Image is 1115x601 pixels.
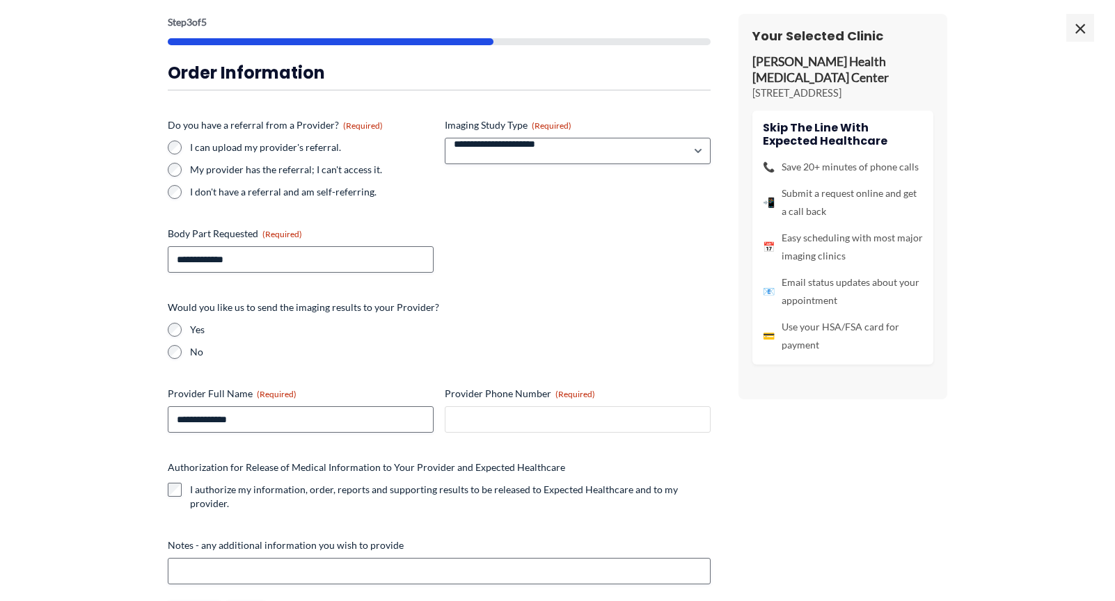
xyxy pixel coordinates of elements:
[763,158,923,176] li: Save 20+ minutes of phone calls
[168,387,434,401] label: Provider Full Name
[168,62,711,83] h3: Order Information
[532,120,571,131] span: (Required)
[555,389,595,399] span: (Required)
[343,120,383,131] span: (Required)
[763,229,923,265] li: Easy scheduling with most major imaging clinics
[763,327,775,345] span: 💳
[763,184,923,221] li: Submit a request online and get a call back
[445,118,711,132] label: Imaging Study Type
[752,28,933,44] h3: Your Selected Clinic
[262,229,302,239] span: (Required)
[763,121,923,147] h4: Skip the line with Expected Healthcare
[187,16,192,28] span: 3
[1066,14,1094,42] span: ×
[168,227,434,241] label: Body Part Requested
[168,538,711,552] label: Notes - any additional information you wish to provide
[201,16,207,28] span: 5
[168,460,565,474] legend: Authorization for Release of Medical Information to Your Provider and Expected Healthcare
[752,86,933,100] p: [STREET_ADDRESS]
[763,238,775,256] span: 📅
[752,54,933,86] p: [PERSON_NAME] Health [MEDICAL_DATA] Center
[257,389,296,399] span: (Required)
[190,345,711,359] label: No
[763,193,775,211] span: 📲
[763,158,775,176] span: 📞
[190,141,434,154] label: I can upload my provider's referral.
[168,118,383,132] legend: Do you have a referral from a Provider?
[190,185,434,199] label: I don't have a referral and am self-referring.
[445,387,711,401] label: Provider Phone Number
[190,323,711,337] label: Yes
[168,300,439,314] legend: Would you like us to send the imaging results to your Provider?
[190,483,711,511] label: I authorize my information, order, reports and supporting results to be released to Expected Heal...
[763,273,923,310] li: Email status updates about your appointment
[763,318,923,354] li: Use your HSA/FSA card for payment
[763,282,775,300] span: 📧
[168,17,711,27] p: Step of
[190,163,434,177] label: My provider has the referral; I can't access it.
